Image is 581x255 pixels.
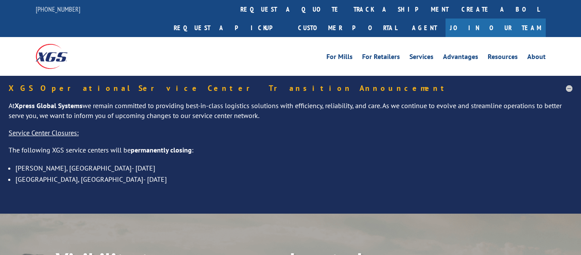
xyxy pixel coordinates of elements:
[9,101,572,128] p: At we remain committed to providing best-in-class logistics solutions with efficiency, reliabilit...
[446,19,546,37] a: Join Our Team
[326,53,353,63] a: For Mills
[488,53,518,63] a: Resources
[15,101,83,110] strong: Xpress Global Systems
[9,128,79,137] u: Service Center Closures:
[15,174,572,185] li: [GEOGRAPHIC_DATA], [GEOGRAPHIC_DATA]- [DATE]
[36,5,80,13] a: [PHONE_NUMBER]
[9,145,572,162] p: The following XGS service centers will be :
[15,162,572,174] li: [PERSON_NAME], [GEOGRAPHIC_DATA]- [DATE]
[362,53,400,63] a: For Retailers
[167,19,292,37] a: Request a pickup
[292,19,403,37] a: Customer Portal
[527,53,546,63] a: About
[131,146,192,154] strong: permanently closing
[443,53,478,63] a: Advantages
[9,84,572,92] h5: XGS Operational Service Center Transition Announcement
[409,53,433,63] a: Services
[403,19,446,37] a: Agent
